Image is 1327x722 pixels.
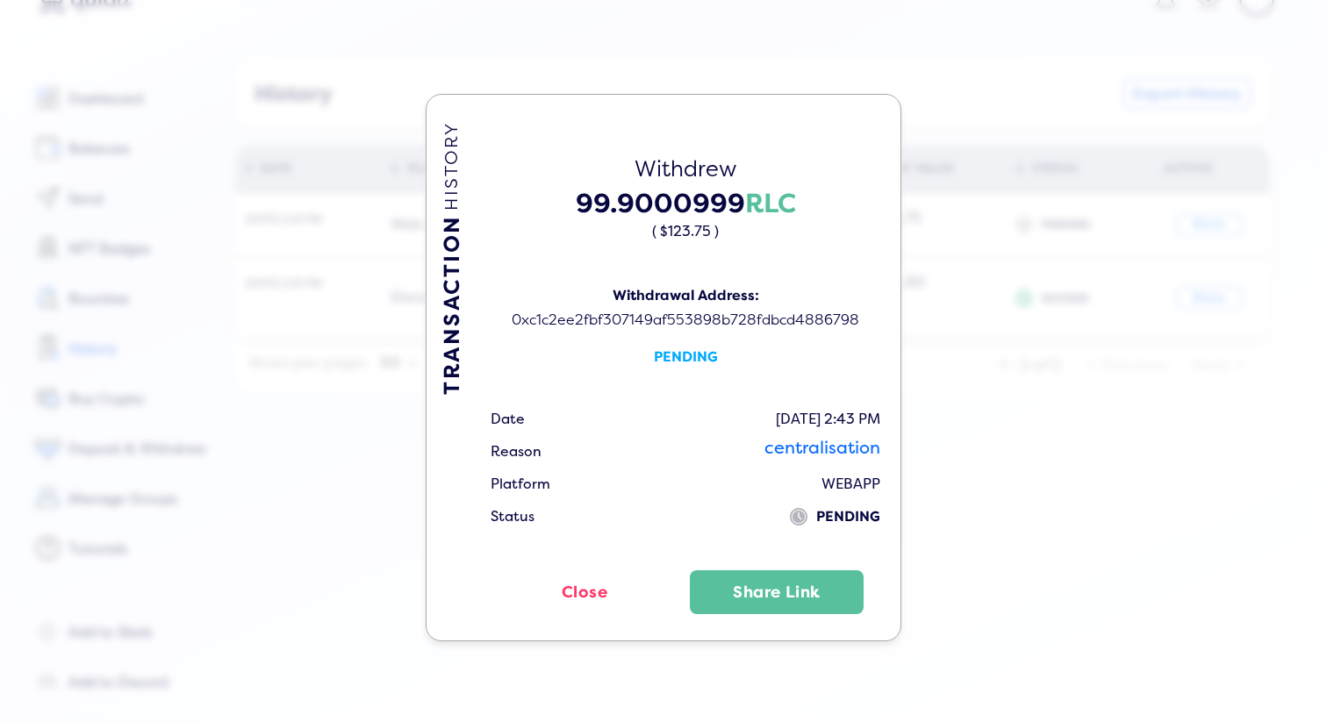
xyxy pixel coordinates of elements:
div: 0xc1c2ee2fbf307149af553898b728fdbcd4886798 [488,311,883,330]
td: Platform [490,468,551,501]
div: TRANSACTION [440,121,465,615]
td: centralisation [764,436,881,468]
span: PENDING [816,512,880,522]
td: [DATE] 2:43 PM [775,404,881,436]
button: Share Link [690,570,864,614]
td: Date [490,404,526,436]
span: HISTORY [441,121,463,211]
div: Withdrawal Address: [488,286,883,305]
td: Status [490,501,535,533]
td: Reason [490,436,542,468]
div: ( $123.75 ) [488,222,883,241]
button: Close [488,570,681,614]
div: Withdrew [488,154,883,185]
div: PENDING [488,347,883,367]
span: RLC [745,187,796,220]
td: WEBAPP [821,468,881,501]
div: 99.9000999 [488,185,883,242]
